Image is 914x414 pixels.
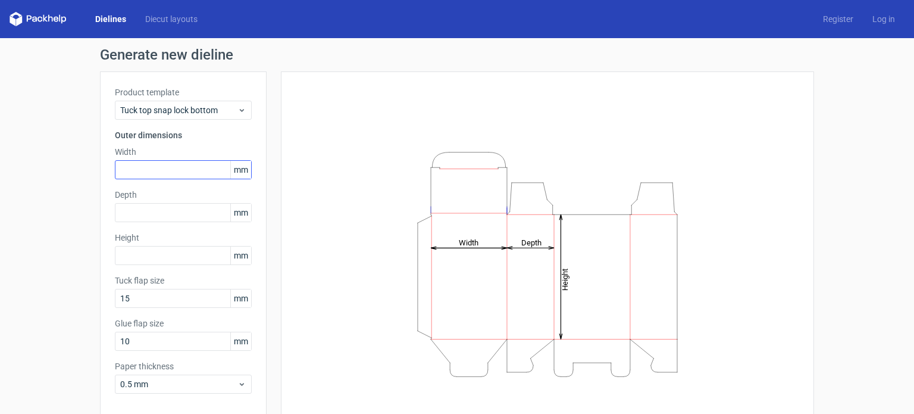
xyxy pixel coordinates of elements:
[86,13,136,25] a: Dielines
[863,13,904,25] a: Log in
[230,204,251,222] span: mm
[115,317,252,329] label: Glue flap size
[230,247,251,264] span: mm
[230,332,251,350] span: mm
[100,48,814,62] h1: Generate new dieline
[115,146,252,158] label: Width
[115,232,252,244] label: Height
[115,275,252,287] label: Tuck flap size
[136,13,207,25] a: Diecut layouts
[120,104,237,116] span: Tuck top snap lock bottom
[115,129,252,141] h3: Outer dimensions
[120,378,237,390] span: 0.5 mm
[521,238,541,247] tspan: Depth
[459,238,478,247] tspan: Width
[115,86,252,98] label: Product template
[230,290,251,307] span: mm
[230,161,251,179] span: mm
[813,13,863,25] a: Register
[115,189,252,201] label: Depth
[561,268,569,290] tspan: Height
[115,360,252,372] label: Paper thickness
